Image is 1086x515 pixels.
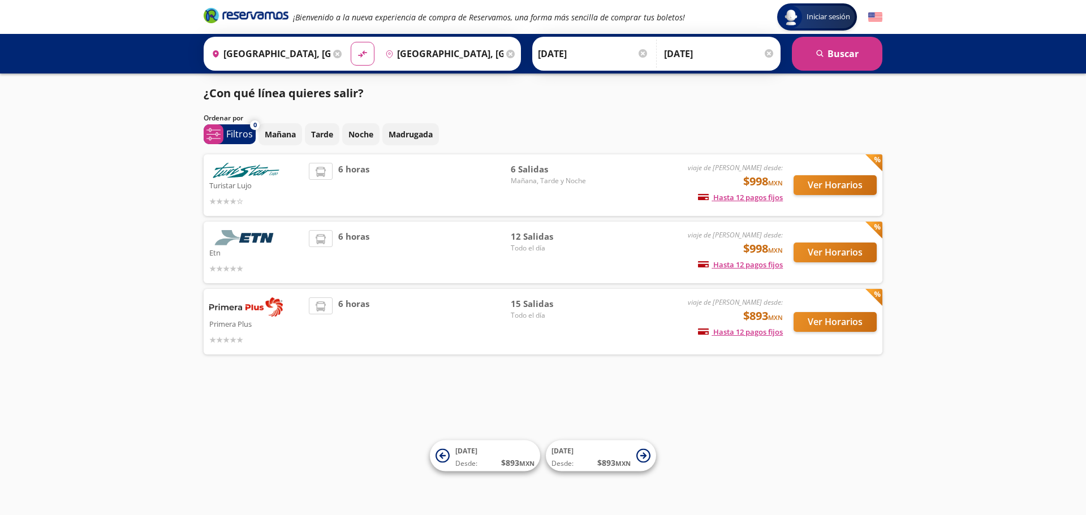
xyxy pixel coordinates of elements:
[226,127,253,141] p: Filtros
[794,243,877,262] button: Ver Horarios
[342,123,380,145] button: Noche
[204,124,256,144] button: 0Filtros
[253,120,257,130] span: 0
[597,457,631,469] span: $ 893
[511,176,590,186] span: Mañana, Tarde y Noche
[688,163,783,172] em: viaje de [PERSON_NAME] desde:
[209,163,283,178] img: Turistar Lujo
[338,297,369,346] span: 6 horas
[455,458,477,469] span: Desde:
[338,230,369,275] span: 6 horas
[258,123,302,145] button: Mañana
[546,440,656,471] button: [DATE]Desde:$893MXN
[293,12,685,23] em: ¡Bienvenido a la nueva experiencia de compra de Reservamos, una forma más sencilla de comprar tus...
[204,7,288,27] a: Brand Logo
[743,173,783,190] span: $998
[207,40,330,68] input: Buscar Origen
[430,440,540,471] button: [DATE]Desde:$893MXN
[688,230,783,240] em: viaje de [PERSON_NAME] desde:
[382,123,439,145] button: Madrugada
[511,230,590,243] span: 12 Salidas
[511,243,590,253] span: Todo el día
[511,163,590,176] span: 6 Salidas
[511,310,590,321] span: Todo el día
[794,175,877,195] button: Ver Horarios
[265,128,296,140] p: Mañana
[389,128,433,140] p: Madrugada
[338,163,369,207] span: 6 horas
[551,458,574,469] span: Desde:
[305,123,339,145] button: Tarde
[511,297,590,310] span: 15 Salidas
[204,113,243,123] p: Ordenar por
[348,128,373,140] p: Noche
[381,40,504,68] input: Buscar Destino
[794,312,877,332] button: Ver Horarios
[792,37,882,71] button: Buscar
[615,459,631,468] small: MXN
[501,457,535,469] span: $ 893
[311,128,333,140] p: Tarde
[664,40,775,68] input: Opcional
[551,446,574,456] span: [DATE]
[209,230,283,245] img: Etn
[743,240,783,257] span: $998
[768,179,783,187] small: MXN
[209,178,303,192] p: Turistar Lujo
[519,459,535,468] small: MXN
[868,10,882,24] button: English
[209,297,283,317] img: Primera Plus
[688,297,783,307] em: viaje de [PERSON_NAME] desde:
[209,317,303,330] p: Primera Plus
[698,327,783,337] span: Hasta 12 pagos fijos
[768,313,783,322] small: MXN
[743,308,783,324] span: $893
[209,245,303,259] p: Etn
[802,11,855,23] span: Iniciar sesión
[768,246,783,254] small: MXN
[204,85,364,102] p: ¿Con qué línea quieres salir?
[204,7,288,24] i: Brand Logo
[698,259,783,270] span: Hasta 12 pagos fijos
[455,446,477,456] span: [DATE]
[538,40,649,68] input: Elegir Fecha
[698,192,783,202] span: Hasta 12 pagos fijos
